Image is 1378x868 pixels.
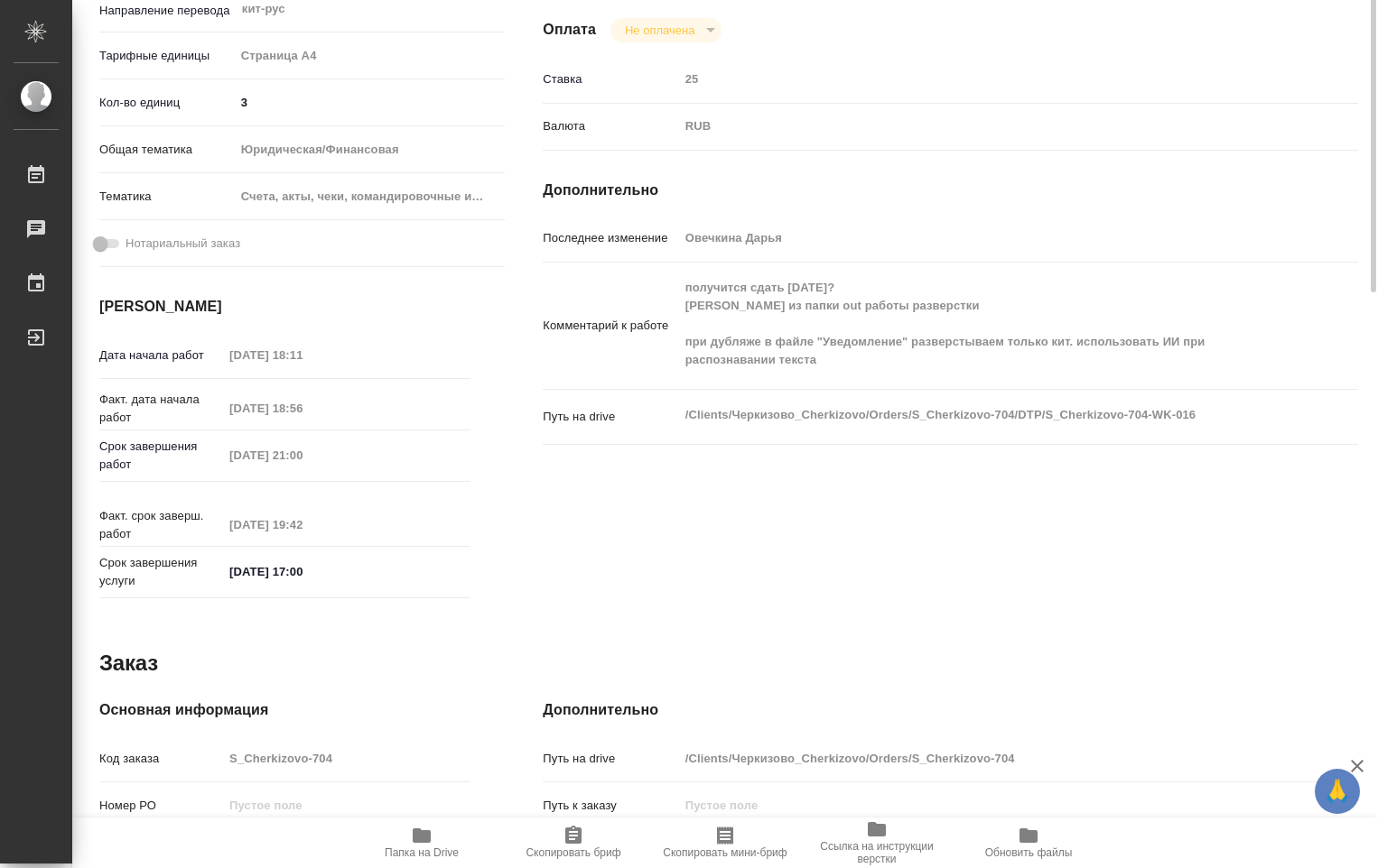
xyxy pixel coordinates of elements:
input: Пустое поле [223,442,381,468]
p: Срок завершения работ [99,438,223,474]
textarea: /Clients/Черкизово_Cherkizovо/Orders/S_Cherkizovo-704/DTP/S_Cherkizovo-704-WK-016 [679,400,1290,430]
button: Ссылка на инструкции верстки [801,817,953,868]
p: Валюта [543,117,678,135]
input: Пустое поле [679,745,1290,771]
div: Счета, акты, чеки, командировочные и таможенные документы [235,181,506,212]
p: Последнее изменение [543,229,678,247]
p: Путь на drive [543,408,678,426]
div: RUB [679,111,1290,142]
p: Ставка [543,70,678,88]
input: Пустое поле [679,66,1290,92]
input: Пустое поле [223,792,470,818]
span: 🙏 [1322,772,1353,810]
button: Папка на Drive [346,817,498,868]
p: Код заказа [99,750,223,768]
input: ✎ Введи что-нибудь [223,559,381,585]
h4: [PERSON_NAME] [99,296,470,318]
h4: Дополнительно [543,180,1358,201]
div: Юридическая/Финансовая [235,134,506,165]
p: Факт. дата начала работ [99,391,223,427]
span: Папка на Drive [385,846,459,859]
p: Тематика [99,188,235,206]
span: Скопировать мини-бриф [663,846,787,859]
p: Общая тематика [99,141,235,159]
textarea: получится сдать [DATE]? [PERSON_NAME] из папки out работы разверстки при дубляже в файле "Уведомл... [679,272,1290,375]
span: Обновить файлы [985,846,1073,859]
button: Не оплачена [619,23,700,38]
span: Скопировать бриф [526,846,620,859]
input: ✎ Введи что-нибудь [235,89,506,115]
input: Пустое поле [679,225,1290,251]
input: Пустое поле [223,745,470,771]
span: Нотариальный заказ [126,235,240,253]
input: Пустое поле [223,342,381,368]
p: Комментарий к работе [543,317,678,335]
button: Скопировать мини-бриф [649,817,801,868]
h4: Дополнительно [543,699,1358,721]
p: Срок завершения услуги [99,554,223,590]
span: Ссылка на инструкции верстки [812,840,942,865]
button: Обновить файлы [953,817,1104,868]
p: Дата начала работ [99,346,223,365]
p: Кол-во единиц [99,94,235,112]
p: Номер РО [99,797,223,815]
h4: Основная информация [99,699,470,721]
div: Страница А4 [235,41,506,71]
p: Путь к заказу [543,797,678,815]
p: Факт. срок заверш. работ [99,507,223,543]
input: Пустое поле [223,512,381,538]
h4: Оплата [543,19,596,41]
h2: Заказ [99,649,158,678]
p: Тарифные единицы [99,47,235,65]
div: Не оплачена [610,18,722,42]
button: Скопировать бриф [498,817,649,868]
input: Пустое поле [223,395,381,421]
input: Пустое поле [679,792,1290,818]
p: Путь на drive [543,750,678,768]
button: 🙏 [1315,769,1360,814]
p: Направление перевода [99,2,235,20]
